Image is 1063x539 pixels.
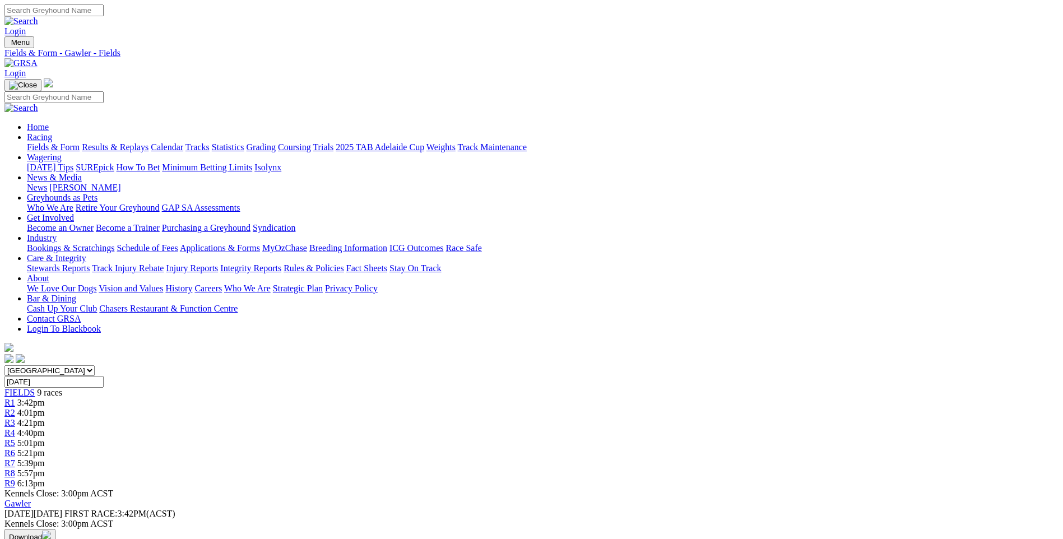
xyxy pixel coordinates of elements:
a: Login To Blackbook [27,324,101,333]
a: Become a Trainer [96,223,160,233]
a: ICG Outcomes [389,243,443,253]
a: Contact GRSA [27,314,81,323]
span: [DATE] [4,509,62,518]
a: Track Maintenance [458,142,527,152]
span: 6:13pm [17,478,45,488]
a: News & Media [27,173,82,182]
img: Search [4,103,38,113]
span: Menu [11,38,30,47]
a: R8 [4,468,15,478]
a: R4 [4,428,15,438]
a: Greyhounds as Pets [27,193,98,202]
div: Industry [27,243,1059,253]
input: Select date [4,376,104,388]
span: 5:01pm [17,438,45,448]
button: Toggle navigation [4,79,41,91]
div: Kennels Close: 3:00pm ACST [4,519,1059,529]
a: Fact Sheets [346,263,387,273]
a: Applications & Forms [180,243,260,253]
a: SUREpick [76,162,114,172]
a: History [165,284,192,293]
a: Minimum Betting Limits [162,162,252,172]
a: About [27,273,49,283]
a: Careers [194,284,222,293]
a: FIELDS [4,388,35,397]
div: Fields & Form - Gawler - Fields [4,48,1059,58]
a: Retire Your Greyhound [76,203,160,212]
a: Race Safe [445,243,481,253]
span: Kennels Close: 3:00pm ACST [4,489,113,498]
div: Care & Integrity [27,263,1059,273]
a: Wagering [27,152,62,162]
a: R7 [4,458,15,468]
img: facebook.svg [4,354,13,363]
a: Isolynx [254,162,281,172]
a: Tracks [185,142,210,152]
a: Industry [27,233,57,243]
img: Close [9,81,37,90]
a: Gawler [4,499,31,508]
a: Results & Replays [82,142,148,152]
a: Privacy Policy [325,284,378,293]
a: Cash Up Your Club [27,304,97,313]
img: logo-grsa-white.png [44,78,53,87]
input: Search [4,91,104,103]
a: Track Injury Rebate [92,263,164,273]
a: Who We Are [224,284,271,293]
button: Toggle navigation [4,36,34,48]
a: R6 [4,448,15,458]
img: twitter.svg [16,354,25,363]
a: News [27,183,47,192]
a: Fields & Form [27,142,80,152]
div: Get Involved [27,223,1059,233]
a: We Love Our Dogs [27,284,96,293]
a: Vision and Values [99,284,163,293]
a: R3 [4,418,15,428]
span: [DATE] [4,509,34,518]
a: MyOzChase [262,243,307,253]
a: Stay On Track [389,263,441,273]
img: GRSA [4,58,38,68]
div: Racing [27,142,1059,152]
a: Integrity Reports [220,263,281,273]
a: R5 [4,438,15,448]
span: 4:01pm [17,408,45,417]
a: Purchasing a Greyhound [162,223,250,233]
a: Home [27,122,49,132]
img: logo-grsa-white.png [4,343,13,352]
a: Grading [247,142,276,152]
a: Stewards Reports [27,263,90,273]
span: 5:57pm [17,468,45,478]
a: 2025 TAB Adelaide Cup [336,142,424,152]
a: R2 [4,408,15,417]
a: R9 [4,478,15,488]
span: 3:42pm [17,398,45,407]
a: Weights [426,142,456,152]
a: Calendar [151,142,183,152]
div: Greyhounds as Pets [27,203,1059,213]
span: FIRST RACE: [64,509,117,518]
a: Statistics [212,142,244,152]
a: [PERSON_NAME] [49,183,120,192]
a: Login [4,68,26,78]
a: Injury Reports [166,263,218,273]
div: Wagering [27,162,1059,173]
span: 3:42PM(ACST) [64,509,175,518]
div: Bar & Dining [27,304,1059,314]
a: Chasers Restaurant & Function Centre [99,304,238,313]
div: About [27,284,1059,294]
span: 4:40pm [17,428,45,438]
a: Strategic Plan [273,284,323,293]
a: Login [4,26,26,36]
span: 5:21pm [17,448,45,458]
a: R1 [4,398,15,407]
a: Bookings & Scratchings [27,243,114,253]
a: Become an Owner [27,223,94,233]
